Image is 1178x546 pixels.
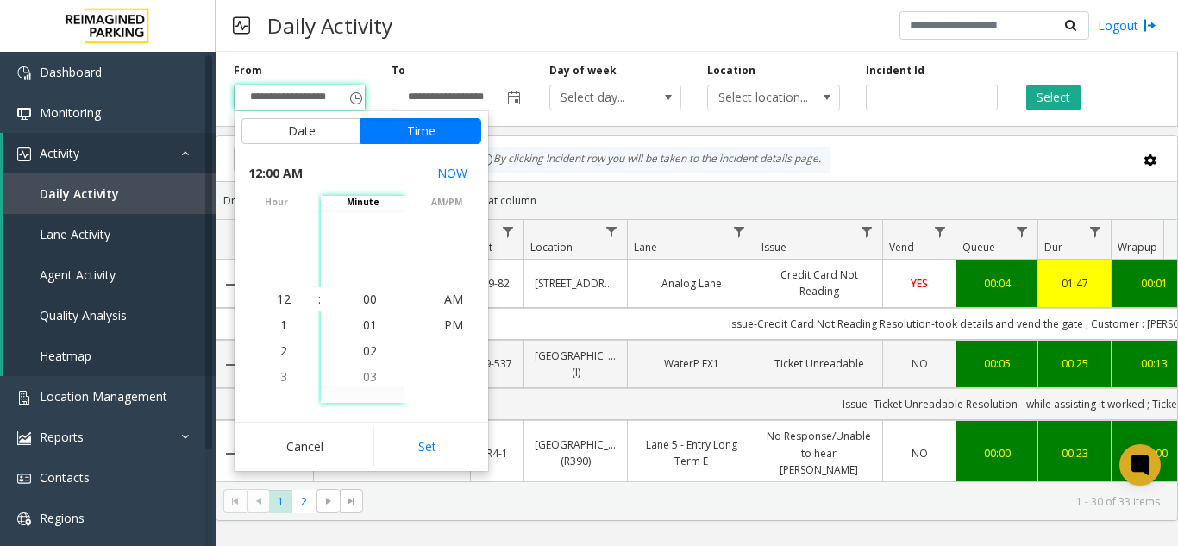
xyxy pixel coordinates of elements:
a: Collapse Details [216,358,244,372]
span: NO [912,446,928,461]
span: Go to the last page [340,489,363,513]
span: 01 [363,317,377,333]
a: Agent Activity [3,254,216,295]
a: Dur Filter Menu [1084,220,1107,243]
span: Vend [889,240,914,254]
span: 12:00 AM [248,161,303,185]
span: AM/PM [404,196,488,209]
img: 'icon' [17,512,31,526]
span: 3 [280,368,287,385]
a: 00:05 [967,355,1027,372]
a: 00:04 [967,275,1027,292]
a: WaterP EX1 [638,355,744,372]
span: Go to the next page [322,494,335,508]
a: Activity [3,133,216,173]
h3: Daily Activity [259,4,401,47]
img: 'icon' [17,431,31,445]
div: Drag a column header and drop it here to group by that column [216,185,1177,216]
span: Regions [40,510,85,526]
a: Issue Filter Menu [855,220,879,243]
label: From [234,63,262,78]
span: Page 1 [269,490,292,513]
button: Select now [430,158,474,189]
img: 'icon' [17,107,31,121]
span: Reports [40,429,84,445]
kendo-pager-info: 1 - 30 of 33 items [373,494,1160,509]
a: 00:23 [1049,445,1100,461]
button: Select [1026,85,1081,110]
span: 2 [280,342,287,359]
span: Daily Activity [40,185,119,202]
a: Collapse Details [216,447,244,461]
a: Queue Filter Menu [1011,220,1034,243]
button: Cancel [241,428,368,466]
span: PM [444,317,463,333]
span: Page 2 [292,490,316,513]
span: Contacts [40,469,90,486]
span: NO [912,356,928,371]
label: To [392,63,405,78]
img: 'icon' [17,66,31,80]
img: 'icon' [17,472,31,486]
label: Incident Id [866,63,924,78]
a: Quality Analysis [3,295,216,336]
a: 01:47 [1049,275,1100,292]
a: Vend Filter Menu [929,220,952,243]
a: I9-82 [481,275,513,292]
a: Location Filter Menu [600,220,623,243]
span: 00 [363,291,377,307]
div: Data table [216,220,1177,481]
a: NO [893,355,945,372]
span: Select location... [708,85,812,110]
span: Location [530,240,573,254]
label: Day of week [549,63,617,78]
span: Dur [1044,240,1062,254]
span: Go to the next page [316,489,340,513]
a: Credit Card Not Reading [766,267,872,299]
a: Lane Filter Menu [728,220,751,243]
a: [GEOGRAPHIC_DATA] (R390) [535,436,617,469]
label: Location [707,63,755,78]
span: Toggle popup [346,85,365,110]
a: Lane 5 - Entry Long Term E [638,436,744,469]
span: Agent Activity [40,267,116,283]
img: pageIcon [233,4,250,47]
a: YES [893,275,945,292]
span: Queue [962,240,995,254]
span: Dashboard [40,64,102,80]
a: 00:00 [967,445,1027,461]
span: minute [321,196,404,209]
a: Lane Activity [3,214,216,254]
span: Monitoring [40,104,101,121]
a: R4-1 [481,445,513,461]
span: Heatmap [40,348,91,364]
a: Heatmap [3,336,216,376]
span: YES [911,276,928,291]
a: Logout [1098,16,1156,35]
span: 12 [277,291,291,307]
a: Analog Lane [638,275,744,292]
span: Lane Activity [40,226,110,242]
div: : [318,291,321,308]
a: Ticket Unreadable [766,355,872,372]
span: AM [444,291,463,307]
span: 02 [363,342,377,359]
span: Quality Analysis [40,307,127,323]
span: Issue [761,240,786,254]
span: 03 [363,368,377,385]
button: Time tab [360,118,481,144]
span: 1 [280,317,287,333]
a: Collapse Details [216,278,244,292]
a: Daily Activity [3,173,216,214]
div: By clicking Incident row you will be taken to the incident details page. [471,147,830,173]
span: Select day... [550,85,655,110]
span: hour [235,196,318,209]
a: 00:25 [1049,355,1100,372]
a: [GEOGRAPHIC_DATA] (I) [535,348,617,380]
a: NO [893,445,945,461]
img: 'icon' [17,391,31,405]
